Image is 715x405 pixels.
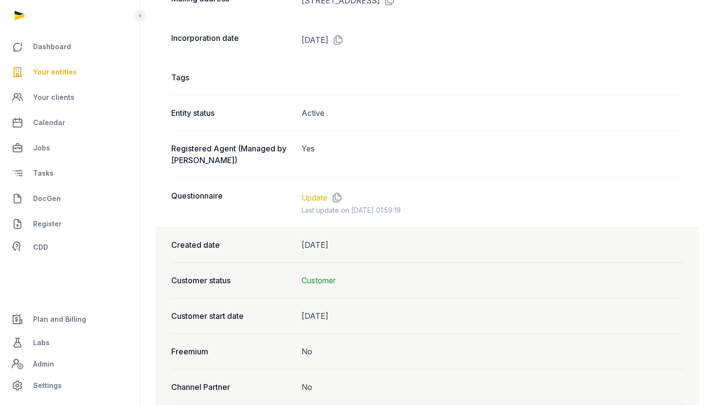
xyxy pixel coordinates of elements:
[8,212,132,236] a: Register
[302,346,684,357] dd: No
[33,66,77,78] span: Your entities
[8,238,132,257] a: CDD
[302,143,684,166] dd: Yes
[33,167,54,179] span: Tasks
[171,346,294,357] dt: Freemium
[171,143,294,166] dt: Registered Agent (Managed by [PERSON_NAME])
[302,239,684,251] dd: [DATE]
[302,275,684,286] dd: Customer
[8,35,132,58] a: Dashboard
[33,337,50,349] span: Labs
[8,86,132,109] a: Your clients
[8,354,132,374] a: Admin
[8,308,132,331] a: Plan and Billing
[33,241,48,253] span: CDD
[302,310,684,322] dd: [DATE]
[171,310,294,322] dt: Customer start date
[8,374,132,397] a: Settings
[8,111,132,134] a: Calendar
[171,381,294,393] dt: Channel Partner
[8,136,132,160] a: Jobs
[33,193,61,204] span: DocGen
[302,192,327,203] a: Update
[8,60,132,84] a: Your entities
[33,142,50,154] span: Jobs
[302,107,684,119] dd: Active
[171,190,294,215] dt: Questionnaire
[302,32,684,48] dd: [DATE]
[171,275,294,286] dt: Customer status
[171,32,294,48] dt: Incorporation date
[33,380,62,391] span: Settings
[33,313,86,325] span: Plan and Billing
[8,331,132,354] a: Labs
[33,41,71,53] span: Dashboard
[171,239,294,251] dt: Created date
[33,358,54,370] span: Admin
[302,381,684,393] dd: No
[171,107,294,119] dt: Entity status
[302,205,684,215] div: Last update on [DATE] 01:59:19
[8,162,132,185] a: Tasks
[8,187,132,210] a: DocGen
[33,218,62,230] span: Register
[33,92,74,103] span: Your clients
[33,117,65,129] span: Calendar
[171,72,294,83] dt: Tags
